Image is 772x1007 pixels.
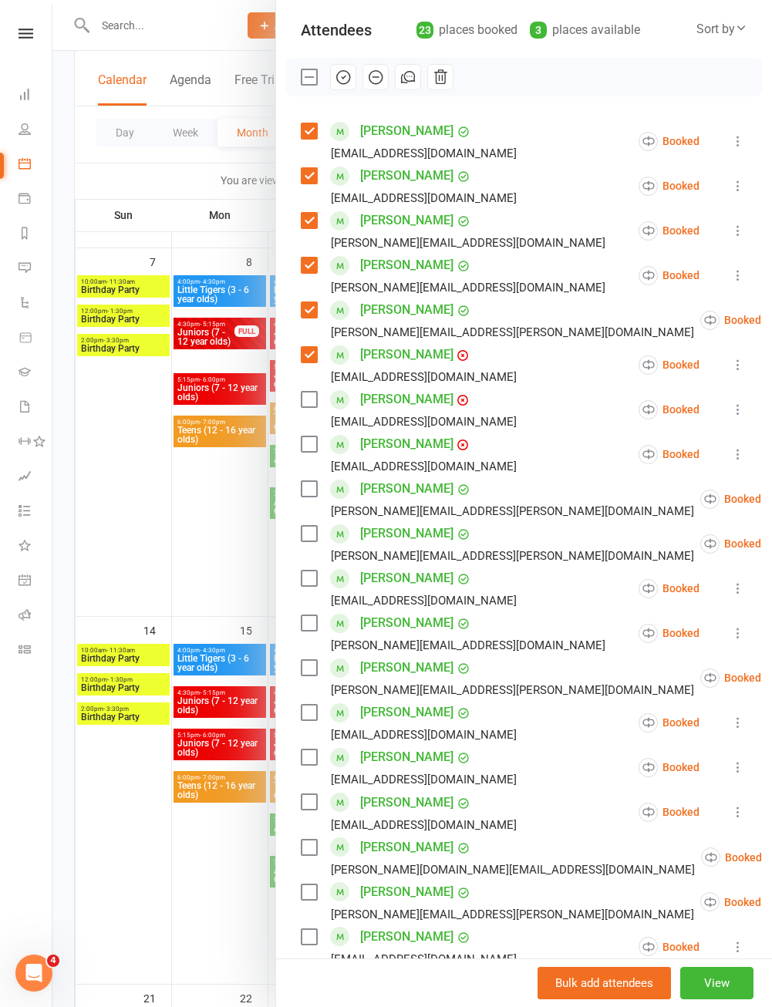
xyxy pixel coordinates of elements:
[639,713,700,733] div: Booked
[360,700,453,725] a: [PERSON_NAME]
[639,266,700,285] div: Booked
[416,22,433,39] div: 23
[331,322,694,342] div: [PERSON_NAME][EMAIL_ADDRESS][PERSON_NAME][DOMAIN_NAME]
[360,208,453,233] a: [PERSON_NAME]
[19,460,53,495] a: Assessments
[639,400,700,419] div: Booked
[19,322,53,356] a: Product Sales
[639,177,700,196] div: Booked
[331,815,517,835] div: [EMAIL_ADDRESS][DOMAIN_NAME]
[360,387,453,412] a: [PERSON_NAME]
[700,311,761,330] div: Booked
[360,521,453,546] a: [PERSON_NAME]
[331,278,605,298] div: [PERSON_NAME][EMAIL_ADDRESS][DOMAIN_NAME]
[360,432,453,456] a: [PERSON_NAME]
[538,967,671,999] button: Bulk add attendees
[19,564,53,599] a: General attendance kiosk mode
[360,119,453,143] a: [PERSON_NAME]
[15,955,52,992] iframe: Intercom live chat
[19,634,53,669] a: Class kiosk mode
[360,880,453,904] a: [PERSON_NAME]
[331,501,694,521] div: [PERSON_NAME][EMAIL_ADDRESS][PERSON_NAME][DOMAIN_NAME]
[700,534,761,554] div: Booked
[331,725,517,745] div: [EMAIL_ADDRESS][DOMAIN_NAME]
[331,188,517,208] div: [EMAIL_ADDRESS][DOMAIN_NAME]
[700,892,761,911] div: Booked
[19,79,53,113] a: Dashboard
[530,19,640,41] div: places available
[700,669,761,688] div: Booked
[331,367,517,387] div: [EMAIL_ADDRESS][DOMAIN_NAME]
[360,253,453,278] a: [PERSON_NAME]
[19,113,53,148] a: People
[639,221,700,241] div: Booked
[331,635,605,655] div: [PERSON_NAME][EMAIL_ADDRESS][DOMAIN_NAME]
[331,233,605,253] div: [PERSON_NAME][EMAIL_ADDRESS][DOMAIN_NAME]
[19,183,53,217] a: Payments
[639,937,700,956] div: Booked
[639,579,700,598] div: Booked
[301,19,372,41] div: Attendees
[360,835,453,860] a: [PERSON_NAME]
[639,132,700,151] div: Booked
[331,412,517,432] div: [EMAIL_ADDRESS][DOMAIN_NAME]
[331,770,517,790] div: [EMAIL_ADDRESS][DOMAIN_NAME]
[639,445,700,464] div: Booked
[19,530,53,564] a: What's New
[701,847,762,867] div: Booked
[696,19,747,39] div: Sort by
[360,611,453,635] a: [PERSON_NAME]
[19,599,53,634] a: Roll call kiosk mode
[331,680,694,700] div: [PERSON_NAME][EMAIL_ADDRESS][PERSON_NAME][DOMAIN_NAME]
[360,342,453,367] a: [PERSON_NAME]
[19,148,53,183] a: Calendar
[360,924,453,949] a: [PERSON_NAME]
[639,355,700,375] div: Booked
[639,758,700,777] div: Booked
[360,566,453,591] a: [PERSON_NAME]
[331,456,517,477] div: [EMAIL_ADDRESS][DOMAIN_NAME]
[331,904,694,924] div: [PERSON_NAME][EMAIL_ADDRESS][PERSON_NAME][DOMAIN_NAME]
[331,591,517,611] div: [EMAIL_ADDRESS][DOMAIN_NAME]
[360,163,453,188] a: [PERSON_NAME]
[331,860,695,880] div: [PERSON_NAME][DOMAIN_NAME][EMAIL_ADDRESS][DOMAIN_NAME]
[416,19,517,41] div: places booked
[360,655,453,680] a: [PERSON_NAME]
[47,955,59,967] span: 4
[700,490,761,509] div: Booked
[331,949,517,969] div: [EMAIL_ADDRESS][DOMAIN_NAME]
[680,967,753,999] button: View
[639,803,700,822] div: Booked
[331,546,694,566] div: [PERSON_NAME][EMAIL_ADDRESS][PERSON_NAME][DOMAIN_NAME]
[360,477,453,501] a: [PERSON_NAME]
[530,22,547,39] div: 3
[331,143,517,163] div: [EMAIL_ADDRESS][DOMAIN_NAME]
[360,745,453,770] a: [PERSON_NAME]
[19,217,53,252] a: Reports
[639,624,700,643] div: Booked
[360,298,453,322] a: [PERSON_NAME]
[360,790,453,815] a: [PERSON_NAME]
